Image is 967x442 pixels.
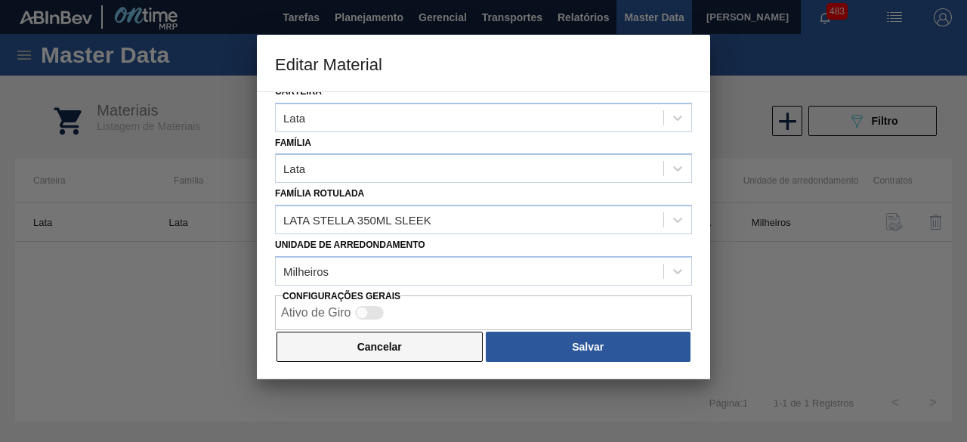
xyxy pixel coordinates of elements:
[275,188,364,199] label: Família Rotulada
[283,264,329,277] div: Milheiros
[275,240,425,250] label: Unidade de arredondamento
[283,214,431,227] div: LATA STELLA 350ML SLEEK
[283,291,400,301] label: Configurações Gerais
[275,86,322,97] label: Carteira
[486,332,690,362] button: Salvar
[281,306,351,319] label: Ativo de Giro
[275,138,311,148] label: Família
[283,111,305,124] div: Lata
[277,332,483,362] button: Cancelar
[257,35,710,92] h3: Editar Material
[283,162,305,175] div: Lata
